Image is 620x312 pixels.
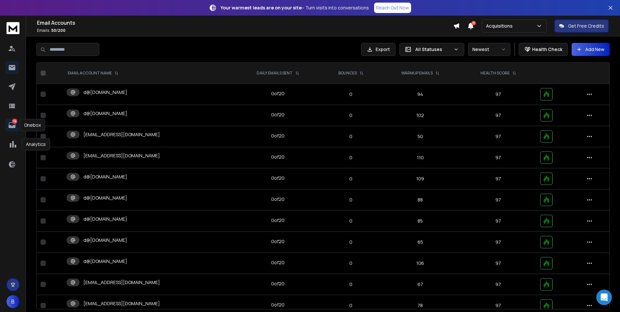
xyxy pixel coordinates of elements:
[380,105,460,126] td: 102
[376,5,409,11] p: Reach Out Now
[271,217,285,224] div: 0 of 20
[380,274,460,295] td: 67
[20,119,45,131] div: Onebox
[326,175,376,182] p: 0
[51,28,66,33] span: 50 / 200
[83,174,127,180] p: d@[DOMAIN_NAME]
[37,19,453,27] h1: Email Accounts
[572,43,610,56] button: Add New
[271,280,285,287] div: 0 of 20
[6,119,18,132] a: 118
[326,218,376,224] p: 0
[471,21,476,25] span: 31
[12,119,17,124] p: 118
[257,71,293,76] p: DAILY EMAILS SENT
[83,237,127,243] p: d@[DOMAIN_NAME]
[83,110,127,117] p: d@[DOMAIN_NAME]
[380,189,460,211] td: 88
[271,133,285,139] div: 0 of 20
[519,43,568,56] button: Health Check
[460,274,536,295] td: 97
[380,232,460,253] td: 65
[326,302,376,309] p: 0
[326,239,376,245] p: 0
[83,89,127,96] p: d@[DOMAIN_NAME]
[326,112,376,119] p: 0
[554,19,609,32] button: Get Free Credits
[401,71,433,76] p: WARMUP EMAILS
[460,84,536,105] td: 97
[380,253,460,274] td: 106
[326,133,376,140] p: 0
[338,71,357,76] p: BOUNCES
[380,211,460,232] td: 85
[83,258,127,265] p: d@[DOMAIN_NAME]
[83,131,160,138] p: [EMAIL_ADDRESS][DOMAIN_NAME]
[68,71,118,76] div: EMAIL ACCOUNT NAME
[83,152,160,159] p: [EMAIL_ADDRESS][DOMAIN_NAME]
[83,279,160,286] p: [EMAIL_ADDRESS][DOMAIN_NAME]
[460,232,536,253] td: 97
[271,302,285,308] div: 0 of 20
[374,3,411,13] a: Reach Out Now
[326,281,376,288] p: 0
[271,90,285,97] div: 0 of 20
[460,126,536,147] td: 97
[271,196,285,202] div: 0 of 20
[271,154,285,160] div: 0 of 20
[326,91,376,97] p: 0
[83,300,160,307] p: [EMAIL_ADDRESS][DOMAIN_NAME]
[221,5,302,11] strong: Your warmest leads are on your site
[380,126,460,147] td: 50
[480,71,510,76] p: HEALTH SCORE
[326,197,376,203] p: 0
[271,175,285,181] div: 0 of 20
[83,195,127,201] p: d@[DOMAIN_NAME]
[460,211,536,232] td: 97
[596,290,612,305] div: Open Intercom Messenger
[460,105,536,126] td: 97
[460,253,536,274] td: 97
[415,46,451,53] p: All Statuses
[380,84,460,105] td: 94
[271,238,285,245] div: 0 of 20
[271,111,285,118] div: 0 of 20
[37,28,453,33] p: Emails :
[460,147,536,168] td: 97
[6,295,19,308] button: B
[83,216,127,222] p: d@[DOMAIN_NAME]
[271,259,285,266] div: 0 of 20
[380,147,460,168] td: 110
[532,46,562,53] p: Health Check
[568,23,604,29] p: Get Free Credits
[361,43,395,56] button: Export
[22,138,50,150] div: Analytics
[486,23,515,29] p: Acquisitions
[326,260,376,266] p: 0
[221,5,369,11] p: – Turn visits into conversations
[460,168,536,189] td: 97
[6,22,19,34] img: logo
[468,43,510,56] button: Newest
[326,154,376,161] p: 0
[460,189,536,211] td: 97
[380,168,460,189] td: 109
